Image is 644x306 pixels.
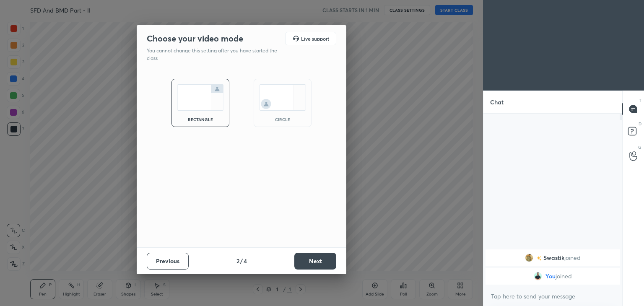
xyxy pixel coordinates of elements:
[534,272,542,280] img: 963340471ff5441e8619d0a0448153d9.jpg
[483,91,510,113] p: Chat
[147,47,283,62] p: You cannot change this setting after you have started the class
[244,257,247,265] h4: 4
[525,254,533,262] img: 536b96a0ae7d46beb9c942d9ff77c6f8.jpg
[543,254,564,261] span: Swastik
[564,254,581,261] span: joined
[301,36,329,41] h5: Live support
[266,117,299,122] div: circle
[639,121,641,127] p: D
[147,253,189,270] button: Previous
[638,144,641,150] p: G
[259,84,306,111] img: circleScreenIcon.acc0effb.svg
[537,256,542,261] img: no-rating-badge.077c3623.svg
[294,253,336,270] button: Next
[147,33,243,44] h2: Choose your video mode
[240,257,243,265] h4: /
[184,117,217,122] div: rectangle
[639,97,641,104] p: T
[177,84,224,111] img: normalScreenIcon.ae25ed63.svg
[236,257,239,265] h4: 2
[556,273,572,280] span: joined
[483,248,622,286] div: grid
[545,273,556,280] span: You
